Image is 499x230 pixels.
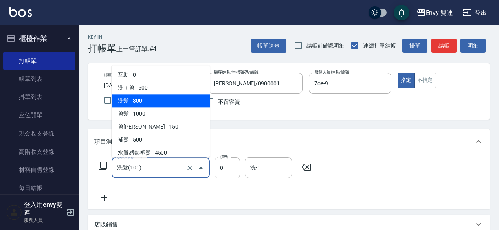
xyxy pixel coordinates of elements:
[220,154,228,160] label: 價格
[398,73,415,88] button: 指定
[218,98,240,106] span: 不留客資
[88,35,116,40] h2: Key In
[88,43,116,54] h3: 打帳單
[9,7,32,17] img: Logo
[3,143,75,161] a: 高階收支登錄
[3,125,75,143] a: 現金收支登錄
[314,69,349,75] label: 服務人員姓名/編號
[3,88,75,106] a: 掛單列表
[3,70,75,88] a: 帳單列表
[402,39,427,53] button: 掛單
[112,81,210,94] span: 洗＋剪 - 500
[88,129,490,154] div: 項目消費
[3,161,75,179] a: 材料自購登錄
[214,69,259,75] label: 顧客姓名/手機號碼/編號
[363,42,396,50] span: 連續打單結帳
[112,94,210,107] span: 洗髮 - 300
[194,162,207,174] button: Close
[24,217,64,224] p: 服務人員
[3,106,75,124] a: 座位開單
[6,204,22,220] img: Person
[24,201,64,217] h5: 登入用envy雙連
[3,52,75,70] a: 打帳單
[94,221,118,229] p: 店販銷售
[184,162,195,173] button: Clear
[116,44,157,54] span: 上一筆訂單:#4
[112,146,210,159] span: 水質感熱塑燙 - 4500
[426,8,453,18] div: Envy 雙連
[306,42,345,50] span: 結帳前確認明細
[94,138,118,146] p: 項目消費
[414,73,436,88] button: 不指定
[112,133,210,146] span: 補燙 - 500
[3,28,75,49] button: 櫃檯作業
[431,39,457,53] button: 結帳
[104,79,169,92] input: YYYY/MM/DD hh:mm
[459,6,490,20] button: 登出
[112,68,210,81] span: 互助 - 0
[460,39,486,53] button: 明細
[112,120,210,133] span: 剪[PERSON_NAME] - 150
[251,39,286,53] button: 帳單速查
[413,5,457,21] button: Envy 雙連
[3,179,75,197] a: 每日結帳
[104,72,120,78] label: 帳單日期
[394,5,409,20] button: save
[112,107,210,120] span: 剪髮 - 1000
